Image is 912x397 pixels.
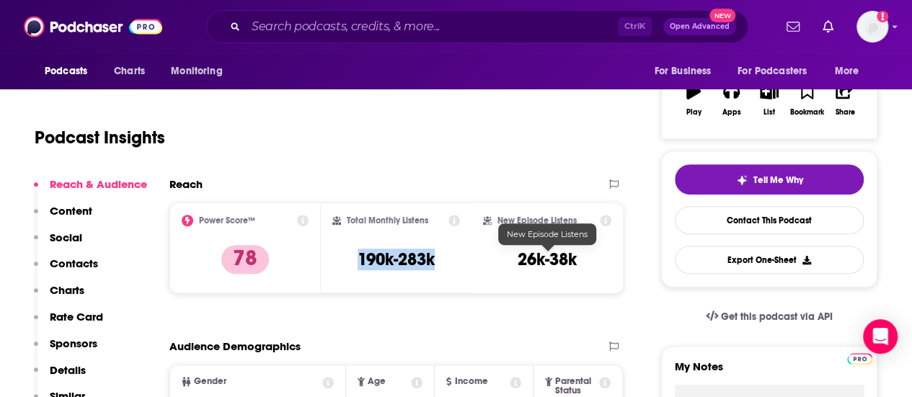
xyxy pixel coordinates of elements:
[709,9,735,22] span: New
[35,127,165,148] h1: Podcast Insights
[454,377,487,386] span: Income
[763,108,775,117] div: List
[847,351,872,365] a: Pro website
[618,17,652,36] span: Ctrl K
[817,14,839,39] a: Show notifications dropdown
[34,204,92,231] button: Content
[826,73,864,125] button: Share
[736,174,748,186] img: tell me why sparkle
[675,360,864,385] label: My Notes
[555,377,596,396] span: Parental Status
[738,61,807,81] span: For Podcasters
[644,58,729,85] button: open menu
[35,58,106,85] button: open menu
[825,58,877,85] button: open menu
[507,229,588,239] span: New Episode Listens
[751,73,788,125] button: List
[194,377,226,386] span: Gender
[358,249,435,270] h3: 190k-283k
[721,311,833,323] span: Get this podcast via API
[728,58,828,85] button: open menu
[34,363,86,390] button: Details
[686,108,701,117] div: Play
[497,215,577,226] h2: New Episode Listens
[169,339,301,353] h2: Audience Demographics
[161,58,241,85] button: open menu
[206,10,748,43] div: Search podcasts, credits, & more...
[518,249,577,270] h3: 26k-38k
[50,177,147,191] p: Reach & Audience
[368,377,386,386] span: Age
[50,310,103,324] p: Rate Card
[50,257,98,270] p: Contacts
[50,204,92,218] p: Content
[45,61,87,81] span: Podcasts
[781,14,805,39] a: Show notifications dropdown
[675,73,712,125] button: Play
[663,18,736,35] button: Open AdvancedNew
[50,231,82,244] p: Social
[675,206,864,234] a: Contact This Podcast
[169,177,203,191] h2: Reach
[877,11,888,22] svg: Add a profile image
[246,15,618,38] input: Search podcasts, credits, & more...
[856,11,888,43] button: Show profile menu
[347,215,428,226] h2: Total Monthly Listens
[835,108,854,117] div: Share
[50,336,97,350] p: Sponsors
[835,61,859,81] span: More
[856,11,888,43] span: Logged in as sydneymorris_books
[34,336,97,363] button: Sponsors
[790,108,824,117] div: Bookmark
[34,310,103,336] button: Rate Card
[753,174,803,186] span: Tell Me Why
[847,353,872,365] img: Podchaser Pro
[34,257,98,283] button: Contacts
[722,108,741,117] div: Apps
[221,245,269,274] p: 78
[670,23,730,30] span: Open Advanced
[105,58,154,85] a: Charts
[34,231,82,257] button: Social
[34,177,147,204] button: Reach & Audience
[694,299,844,334] a: Get this podcast via API
[50,363,86,377] p: Details
[675,246,864,274] button: Export One-Sheet
[171,61,222,81] span: Monitoring
[24,13,162,40] img: Podchaser - Follow, Share and Rate Podcasts
[114,61,145,81] span: Charts
[34,283,84,310] button: Charts
[863,319,898,354] div: Open Intercom Messenger
[712,73,750,125] button: Apps
[675,164,864,195] button: tell me why sparkleTell Me Why
[788,73,825,125] button: Bookmark
[199,215,255,226] h2: Power Score™
[654,61,711,81] span: For Business
[50,283,84,297] p: Charts
[856,11,888,43] img: User Profile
